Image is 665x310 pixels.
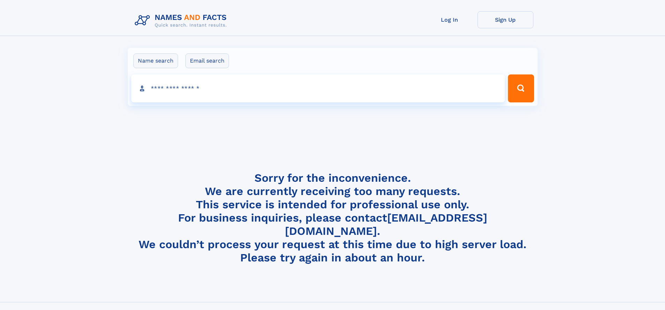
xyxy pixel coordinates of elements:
[508,74,534,102] button: Search Button
[185,53,229,68] label: Email search
[285,211,487,238] a: [EMAIL_ADDRESS][DOMAIN_NAME]
[132,11,232,30] img: Logo Names and Facts
[131,74,505,102] input: search input
[478,11,533,28] a: Sign Up
[132,171,533,265] h4: Sorry for the inconvenience. We are currently receiving too many requests. This service is intend...
[133,53,178,68] label: Name search
[422,11,478,28] a: Log In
